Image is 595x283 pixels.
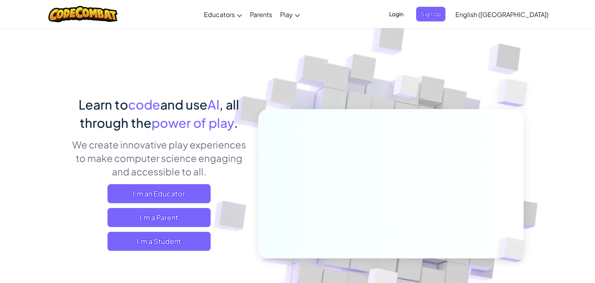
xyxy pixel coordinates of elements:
[416,7,445,21] button: Sign Up
[204,10,235,19] span: Educators
[280,10,293,19] span: Play
[107,184,211,203] a: I'm an Educator
[451,4,553,25] a: English ([GEOGRAPHIC_DATA])
[207,96,219,112] span: AI
[378,59,436,118] img: Overlap cubes
[71,138,246,178] p: We create innovative play experiences to make computer science engaging and accessible to all.
[485,221,544,279] img: Overlap cubes
[160,96,207,112] span: and use
[79,96,128,112] span: Learn to
[152,115,234,131] span: power of play
[246,4,276,25] a: Parents
[128,96,160,112] span: code
[107,208,211,227] a: I'm a Parent
[384,7,408,21] button: Login
[455,10,549,19] span: English ([GEOGRAPHIC_DATA])
[481,60,550,127] img: Overlap cubes
[276,4,304,25] a: Play
[200,4,246,25] a: Educators
[48,6,118,22] img: CodeCombat logo
[107,232,211,251] button: I'm a Student
[234,115,238,131] span: .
